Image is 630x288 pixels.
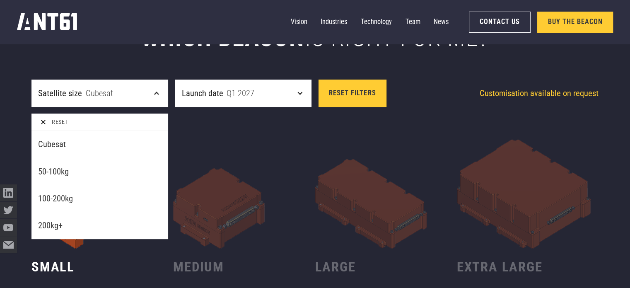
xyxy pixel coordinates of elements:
a: Technology [361,14,392,31]
a: 200kg+ [31,212,168,239]
a: 100-200kg [31,185,168,212]
div: Satellite sizeCubesat [31,80,168,106]
img: Ant61 Beacon Small [31,107,173,249]
nav: Satellite sizeCubesat [31,114,168,239]
a: Buy the Beacon [537,12,613,33]
div: Satellite size [38,87,82,100]
a: News [434,14,449,31]
a: Contact Us [469,12,530,33]
a: Reset filters [319,80,386,106]
a: 50-100kg [31,158,168,185]
form: Satellite size filter [31,80,311,106]
img: close icon [38,117,48,127]
div: Q1 2027 [227,87,254,100]
div: Cubesat [86,87,113,100]
h3: Small [31,259,173,276]
div: Customisation available on request [462,87,599,100]
a: Team [406,14,420,31]
a: Industries [321,14,347,31]
a: Vision [291,14,307,31]
a: home [17,11,77,34]
div: Launch dateQ1 2027 [175,80,311,106]
div: Reset [52,118,68,126]
a: Cubesat [31,131,168,158]
div: Launch date [182,87,223,100]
